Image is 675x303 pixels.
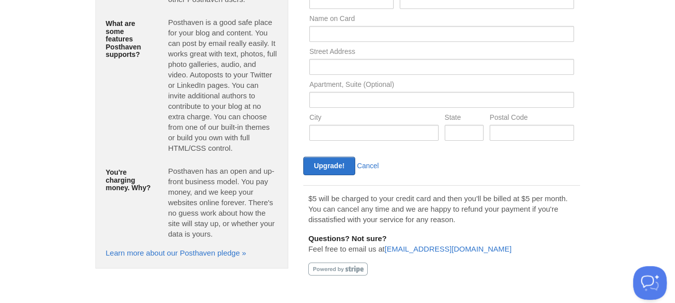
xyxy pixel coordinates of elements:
h5: What are some features Posthaven supports? [106,20,153,58]
h5: You're charging money. Why? [106,169,153,192]
label: Name on Card [309,15,574,24]
p: Feel free to email us at [308,233,575,254]
label: City [309,114,439,123]
label: State [445,114,484,123]
p: Posthaven is a good safe place for your blog and content. You can post by email really easily. It... [168,17,278,153]
label: Postal Code [490,114,574,123]
label: Apartment, Suite (Optional) [309,81,574,90]
a: [EMAIL_ADDRESS][DOMAIN_NAME] [385,245,512,253]
input: Upgrade! [303,157,355,175]
a: Cancel [357,162,379,170]
b: Questions? Not sure? [308,234,387,243]
iframe: Help Scout Beacon - Open [633,266,667,300]
p: $5 will be charged to your credit card and then you'll be billed at $5 per month. You can cancel ... [308,193,575,225]
a: Learn more about our Posthaven pledge » [106,249,246,257]
label: Street Address [309,48,574,57]
p: Posthaven has an open and up-front business model. You pay money, and we keep your websites onlin... [168,166,278,239]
